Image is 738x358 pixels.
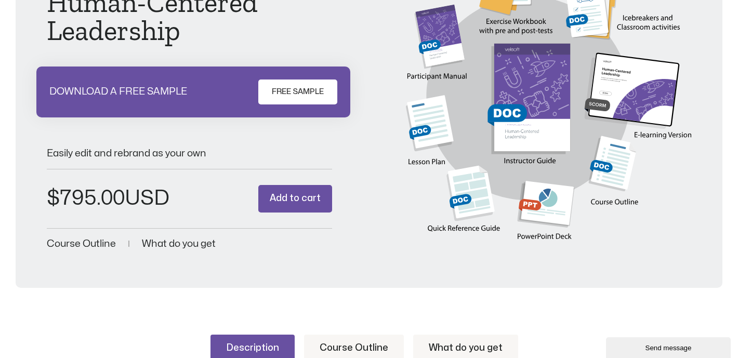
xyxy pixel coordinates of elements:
a: What do you get [142,239,216,249]
a: Course Outline [47,239,116,249]
p: Easily edit and rebrand as your own [47,149,332,158]
bdi: 795.00 [47,188,125,208]
span: $ [47,188,60,208]
iframe: chat widget [606,335,733,358]
span: FREE SAMPLE [272,86,324,98]
p: DOWNLOAD A FREE SAMPLE [49,87,187,97]
a: FREE SAMPLE [258,79,337,104]
button: Add to cart [258,185,332,213]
